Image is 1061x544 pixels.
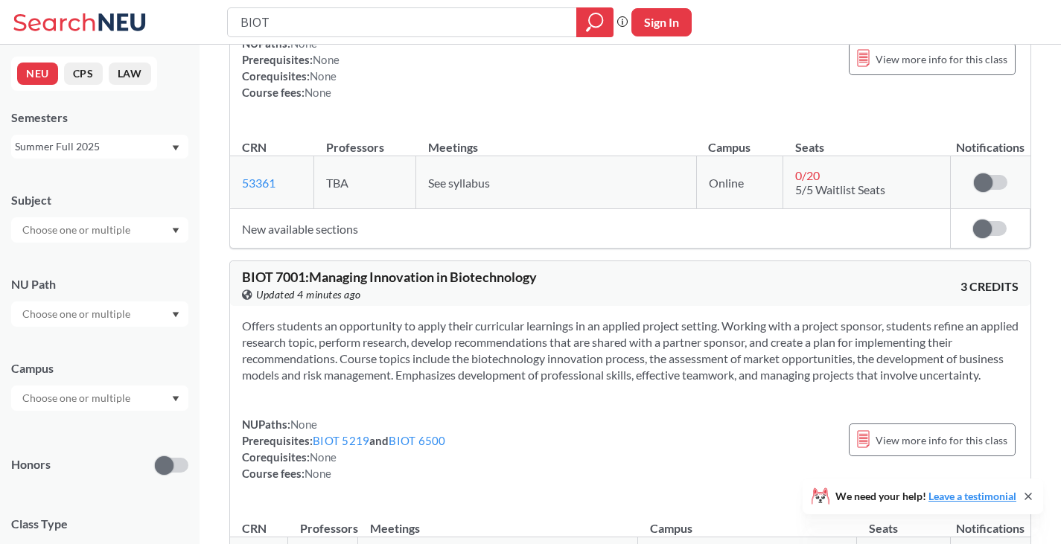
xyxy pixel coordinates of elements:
[11,516,188,532] span: Class Type
[172,396,179,402] svg: Dropdown arrow
[416,124,696,156] th: Meetings
[230,209,950,249] td: New available sections
[928,490,1016,502] a: Leave a testimonial
[11,456,51,473] p: Honors
[305,467,331,480] span: None
[242,318,1019,383] section: Offers students an opportunity to apply their curricular learnings in an applied project setting....
[960,278,1019,295] span: 3 CREDITS
[242,269,537,285] span: BIOT 7001 : Managing Innovation in Biotechnology
[242,139,267,156] div: CRN
[172,228,179,234] svg: Dropdown arrow
[11,276,188,292] div: NU Path
[239,10,566,35] input: Class, professor, course number, "phrase"
[11,385,188,411] div: Dropdown arrow
[109,63,151,85] button: LAW
[696,156,783,209] td: Online
[631,8,692,36] button: Sign In
[876,50,1007,68] span: View more info for this class
[242,416,446,481] div: NUPaths: Prerequisites: and Corequisites: Course fees:
[15,221,140,239] input: Choose one or multiple
[305,86,331,99] span: None
[313,434,369,447] a: BIOT 5219
[256,287,361,303] span: Updated 4 minutes ago
[11,135,188,159] div: Summer Full 2025Dropdown arrow
[358,505,638,537] th: Meetings
[290,417,317,431] span: None
[11,109,188,126] div: Semesters
[11,301,188,327] div: Dropdown arrow
[242,176,275,190] a: 53361
[835,491,1016,502] span: We need your help!
[15,389,140,407] input: Choose one or multiple
[242,520,267,537] div: CRN
[11,217,188,243] div: Dropdown arrow
[696,124,783,156] th: Campus
[795,168,820,182] span: 0 / 20
[314,124,416,156] th: Professors
[795,182,885,196] span: 5/5 Waitlist Seats
[857,505,951,537] th: Seats
[428,176,490,190] span: See syllabus
[310,69,337,83] span: None
[310,450,337,464] span: None
[389,434,445,447] a: BIOT 6500
[314,156,416,209] td: TBA
[576,7,614,37] div: magnifying glass
[783,124,950,156] th: Seats
[950,124,1030,156] th: Notifications
[11,192,188,208] div: Subject
[288,505,358,537] th: Professors
[242,35,340,100] div: NUPaths: Prerequisites: Corequisites: Course fees:
[172,145,179,151] svg: Dropdown arrow
[586,12,604,33] svg: magnifying glass
[951,505,1031,537] th: Notifications
[64,63,103,85] button: CPS
[172,312,179,318] svg: Dropdown arrow
[15,305,140,323] input: Choose one or multiple
[17,63,58,85] button: NEU
[638,505,857,537] th: Campus
[876,431,1007,449] span: View more info for this class
[313,53,340,66] span: None
[15,138,171,155] div: Summer Full 2025
[11,360,188,377] div: Campus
